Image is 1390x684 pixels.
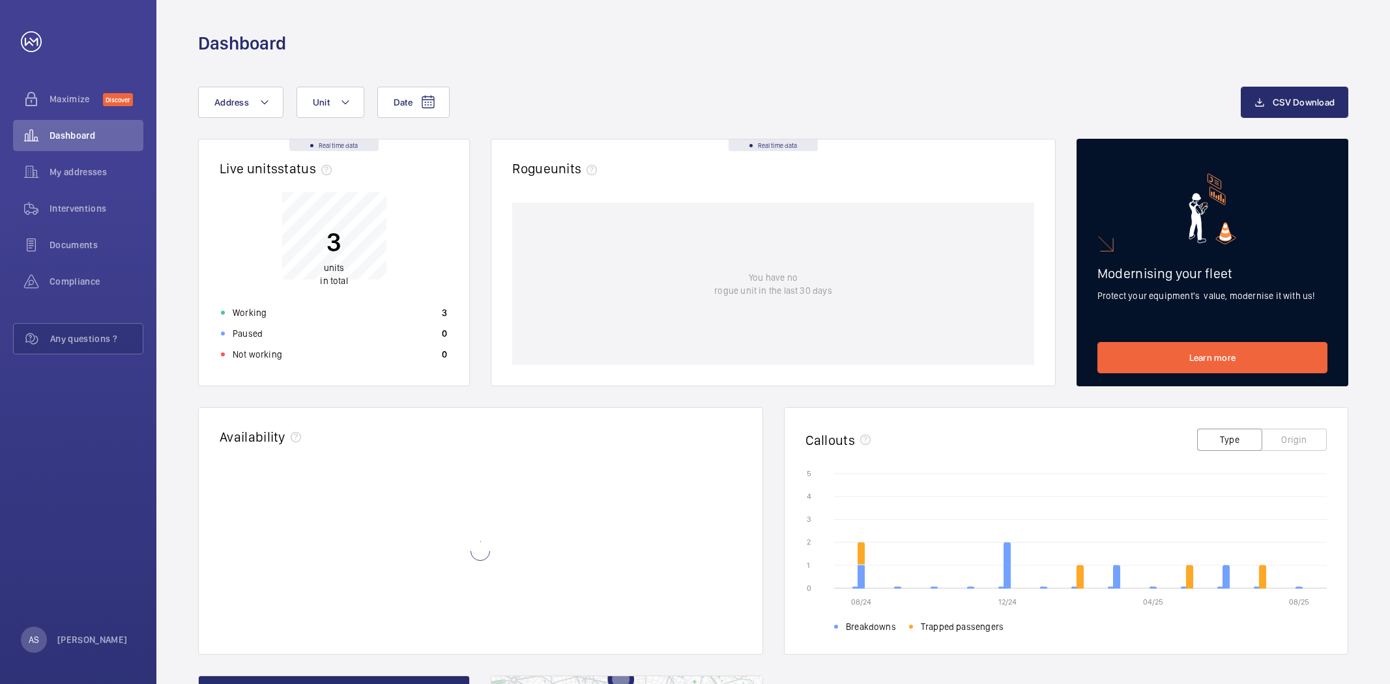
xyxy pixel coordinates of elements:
h2: Rogue [512,160,602,177]
button: Date [377,87,450,118]
text: 04/25 [1143,597,1163,606]
span: units [324,263,345,273]
span: status [278,160,337,177]
text: 3 [807,515,811,524]
text: 12/24 [998,597,1016,606]
text: 4 [807,492,811,501]
button: Type [1197,429,1262,451]
text: 08/25 [1289,597,1309,606]
span: Compliance [50,275,143,288]
span: CSV Download [1273,97,1335,107]
span: Unit [313,97,330,107]
p: AS [29,633,39,646]
button: Unit [297,87,364,118]
button: Origin [1262,429,1327,451]
img: marketing-card.svg [1189,173,1236,244]
span: Any questions ? [50,332,143,345]
p: [PERSON_NAME] [57,633,128,646]
p: Paused [233,327,263,340]
button: Address [198,87,283,118]
p: in total [320,261,347,287]
h2: Modernising your fleet [1097,265,1327,281]
button: CSV Download [1241,87,1348,118]
p: 0 [442,348,447,361]
span: Dashboard [50,129,143,142]
div: Real time data [729,139,818,151]
p: Working [233,306,267,319]
p: Protect your equipment's value, modernise it with us! [1097,289,1327,302]
text: 1 [807,561,810,570]
div: Real time data [289,139,379,151]
h2: Availability [220,429,285,445]
span: Address [214,97,249,107]
span: Interventions [50,202,143,215]
text: 0 [807,584,811,593]
span: My addresses [50,165,143,178]
span: units [551,160,603,177]
h2: Callouts [805,432,856,448]
span: Trapped passengers [920,620,1003,633]
span: Date [394,97,413,107]
p: 3 [442,306,447,319]
a: Learn more [1097,342,1327,373]
text: 5 [807,469,811,478]
h2: Live units [220,160,337,177]
p: You have no rogue unit in the last 30 days [714,271,832,297]
h1: Dashboard [198,31,286,55]
span: Discover [103,93,133,106]
p: Not working [233,348,282,361]
text: 08/24 [851,597,871,606]
p: 0 [442,327,447,340]
span: Breakdowns [846,620,896,633]
text: 2 [807,537,811,547]
p: 3 [320,225,347,258]
span: Maximize [50,93,103,106]
span: Documents [50,238,143,251]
